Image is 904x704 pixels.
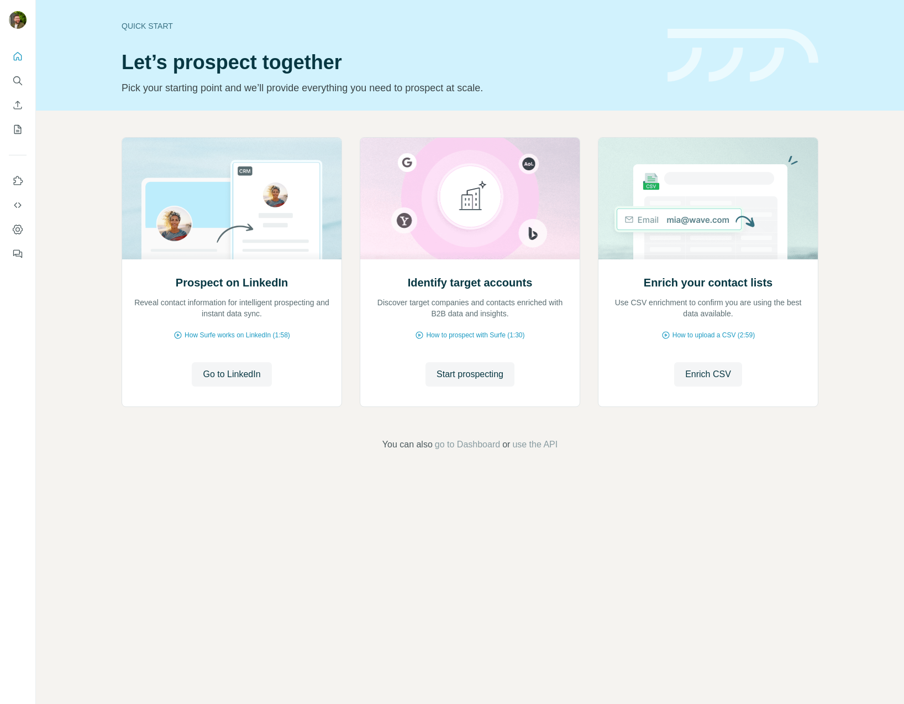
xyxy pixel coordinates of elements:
[502,438,510,451] span: or
[685,368,731,381] span: Enrich CSV
[371,297,569,319] p: Discover target companies and contacts enriched with B2B data and insights.
[360,138,580,259] img: Identify target accounts
[425,362,514,387] button: Start prospecting
[122,51,654,74] h1: Let’s prospect together
[185,330,290,340] span: How Surfe works on LinkedIn (1:58)
[9,11,27,29] img: Avatar
[674,362,742,387] button: Enrich CSV
[598,138,818,259] img: Enrich your contact lists
[672,330,755,340] span: How to upload a CSV (2:59)
[644,275,772,290] h2: Enrich your contact lists
[408,275,533,290] h2: Identify target accounts
[609,297,807,319] p: Use CSV enrichment to confirm you are using the best data available.
[426,330,524,340] span: How to prospect with Surfe (1:30)
[9,71,27,91] button: Search
[9,119,27,139] button: My lists
[437,368,503,381] span: Start prospecting
[192,362,271,387] button: Go to LinkedIn
[668,29,818,82] img: banner
[9,46,27,66] button: Quick start
[122,138,342,259] img: Prospect on LinkedIn
[9,95,27,115] button: Enrich CSV
[9,244,27,264] button: Feedback
[512,438,558,451] button: use the API
[9,195,27,215] button: Use Surfe API
[122,20,654,32] div: Quick start
[203,368,260,381] span: Go to LinkedIn
[9,171,27,191] button: Use Surfe on LinkedIn
[133,297,330,319] p: Reveal contact information for intelligent prospecting and instant data sync.
[176,275,288,290] h2: Prospect on LinkedIn
[435,438,500,451] button: go to Dashboard
[382,438,433,451] span: You can also
[122,80,654,96] p: Pick your starting point and we’ll provide everything you need to prospect at scale.
[9,220,27,239] button: Dashboard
